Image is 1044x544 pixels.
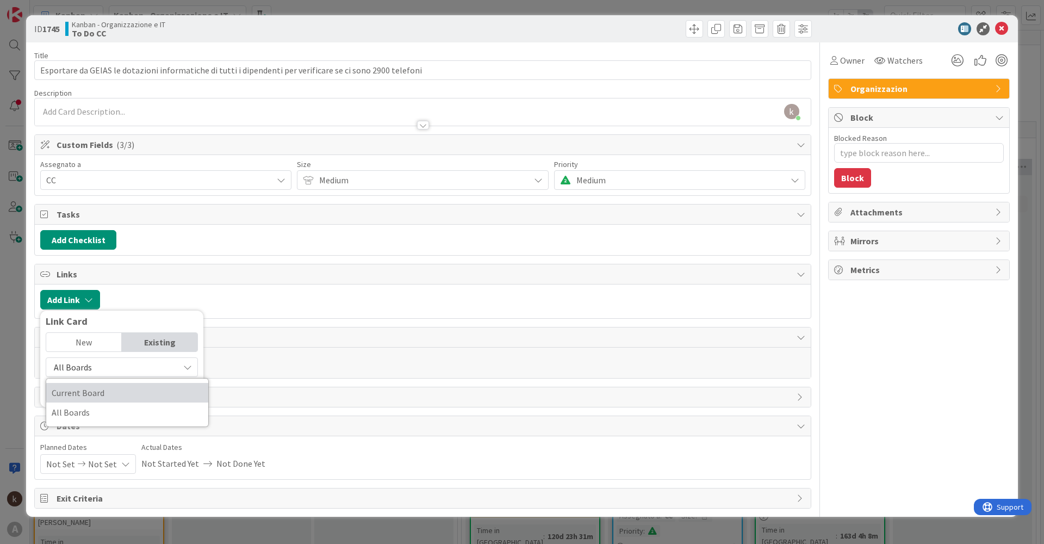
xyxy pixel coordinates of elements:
span: Not Set [88,455,117,473]
span: History [57,391,791,404]
span: Links [57,268,791,281]
label: Title [34,51,48,60]
span: Mirrors [850,234,990,248]
span: ( 3/3 ) [116,139,134,150]
span: Exit Criteria [57,492,791,505]
button: Block [834,168,871,188]
span: Custom Fields [57,138,791,151]
div: Assegnato a [40,160,291,168]
span: Current Board [52,385,203,401]
span: Actual Dates [141,442,265,453]
span: Not Done Yet [216,454,265,473]
span: Not Started Yet [141,454,199,473]
button: Add Checklist [40,230,116,250]
div: New [46,333,122,351]
span: Metrics [850,263,990,276]
span: All Boards [52,404,203,421]
span: Owner [840,54,865,67]
span: Tasks [57,208,791,221]
button: Add Link [40,290,100,310]
span: Block [850,111,990,124]
span: All Boards [54,362,92,373]
img: AAcHTtd5rm-Hw59dezQYKVkaI0MZoYjvbSZnFopdN0t8vu62=s96-c [784,104,799,119]
b: To Do CC [72,29,165,38]
span: Description [34,88,72,98]
b: 1745 [42,23,60,34]
span: Kanban - Organizzazione e IT [72,20,165,29]
a: All Boards [46,403,208,422]
span: Attachments [850,206,990,219]
span: Organizzazion [850,82,990,95]
span: Support [23,2,49,15]
span: Watchers [887,54,923,67]
div: Priority [554,160,805,168]
span: Medium [576,172,781,188]
div: Link Card [46,316,198,327]
span: ID [34,22,60,35]
span: Comments [57,331,791,344]
input: type card name here... [34,60,811,80]
label: Blocked Reason [834,133,887,143]
span: CC [46,174,272,187]
span: Dates [57,419,791,432]
div: Size [297,160,548,168]
span: Not Set [46,455,75,473]
a: Current Board [46,383,208,403]
div: Existing [122,333,197,351]
span: Planned Dates [40,442,136,453]
span: Medium [319,172,524,188]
